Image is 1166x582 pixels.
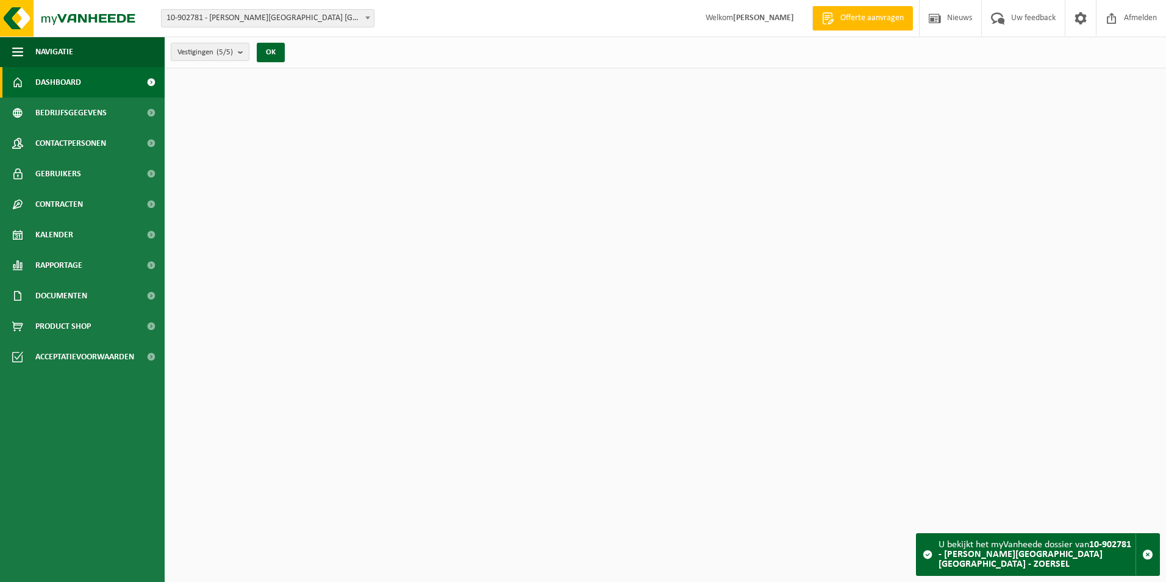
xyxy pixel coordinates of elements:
span: 10-902781 - STACI BELGIUM NV - ZOERSEL [162,10,374,27]
span: 10-902781 - STACI BELGIUM NV - ZOERSEL [161,9,374,27]
div: U bekijkt het myVanheede dossier van [939,534,1136,575]
span: Product Shop [35,311,91,342]
button: Vestigingen(5/5) [171,43,249,61]
span: Dashboard [35,67,81,98]
span: Bedrijfsgegevens [35,98,107,128]
a: Offerte aanvragen [812,6,913,31]
span: Documenten [35,281,87,311]
span: Kalender [35,220,73,250]
count: (5/5) [216,48,233,56]
span: Vestigingen [177,43,233,62]
span: Contracten [35,189,83,220]
span: Rapportage [35,250,82,281]
span: Contactpersonen [35,128,106,159]
button: OK [257,43,285,62]
span: Gebruikers [35,159,81,189]
strong: 10-902781 - [PERSON_NAME][GEOGRAPHIC_DATA] [GEOGRAPHIC_DATA] - ZOERSEL [939,540,1131,569]
span: Navigatie [35,37,73,67]
span: Offerte aanvragen [837,12,907,24]
strong: [PERSON_NAME] [733,13,794,23]
span: Acceptatievoorwaarden [35,342,134,372]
